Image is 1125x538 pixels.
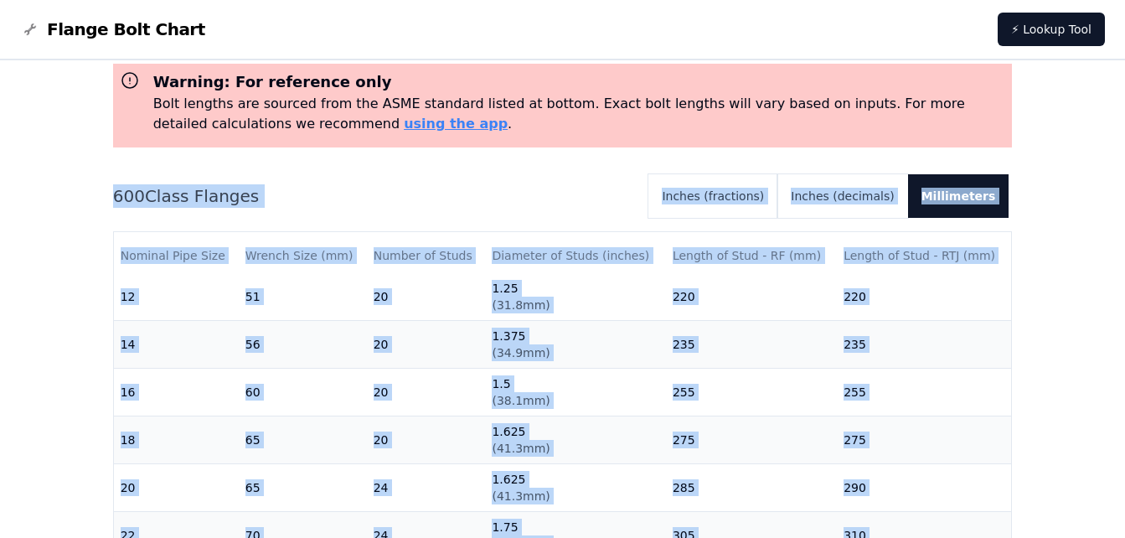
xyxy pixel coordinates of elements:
[837,232,1011,280] th: Length of Stud - RTJ (mm)
[666,368,837,416] td: 255
[666,272,837,320] td: 220
[113,184,636,208] h2: 600 Class Flanges
[492,298,550,312] span: ( 31.8mm )
[367,368,486,416] td: 20
[239,232,367,280] th: Wrench Size (mm)
[998,13,1105,46] a: ⚡ Lookup Tool
[485,232,665,280] th: Diameter of Studs (inches)
[666,463,837,511] td: 285
[837,272,1011,320] td: 220
[20,19,40,39] img: Flange Bolt Chart Logo
[114,416,239,463] td: 18
[239,416,367,463] td: 65
[20,18,205,41] a: Flange Bolt Chart LogoFlange Bolt Chart
[367,232,486,280] th: Number of Studs
[114,272,239,320] td: 12
[114,368,239,416] td: 16
[908,174,1009,218] button: Millimeters
[404,116,508,132] a: using the app
[114,232,239,280] th: Nominal Pipe Size
[648,174,777,218] button: Inches (fractions)
[485,463,665,511] td: 1.625
[492,489,550,503] span: ( 41.3mm )
[666,416,837,463] td: 275
[837,320,1011,368] td: 235
[837,463,1011,511] td: 290
[666,320,837,368] td: 235
[239,368,367,416] td: 60
[239,320,367,368] td: 56
[492,346,550,360] span: ( 34.9mm )
[492,394,550,407] span: ( 38.1mm )
[777,174,907,218] button: Inches (decimals)
[367,272,486,320] td: 20
[485,320,665,368] td: 1.375
[367,320,486,368] td: 20
[153,70,1006,94] h3: Warning: For reference only
[47,18,205,41] span: Flange Bolt Chart
[666,232,837,280] th: Length of Stud - RF (mm)
[367,463,486,511] td: 24
[367,416,486,463] td: 20
[837,368,1011,416] td: 255
[485,272,665,320] td: 1.25
[837,416,1011,463] td: 275
[485,368,665,416] td: 1.5
[239,272,367,320] td: 51
[153,94,1006,134] p: Bolt lengths are sourced from the ASME standard listed at bottom. Exact bolt lengths will vary ba...
[114,463,239,511] td: 20
[485,416,665,463] td: 1.625
[239,463,367,511] td: 65
[114,320,239,368] td: 14
[492,442,550,455] span: ( 41.3mm )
